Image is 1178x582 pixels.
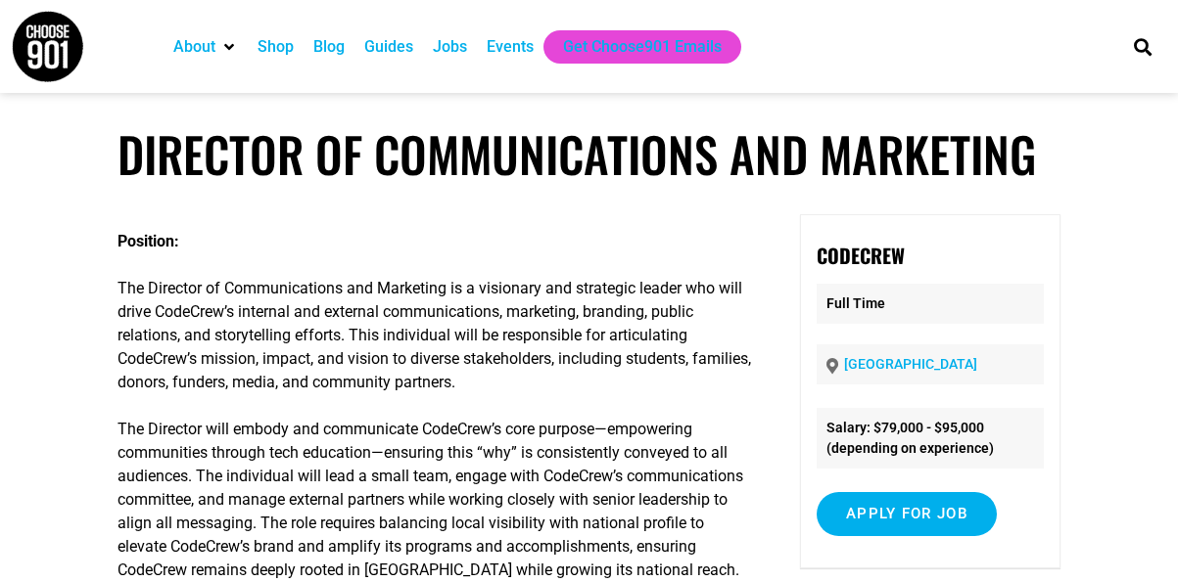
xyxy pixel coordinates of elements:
h1: Director of Communications and Marketing [118,125,1060,183]
li: Salary: $79,000 - $95,000 (depending on experience) [817,408,1044,469]
p: The Director will embody and communicate CodeCrew’s core purpose—empowering communities through t... [118,418,753,582]
div: Search [1126,30,1158,63]
a: [GEOGRAPHIC_DATA] [844,356,977,372]
div: About [164,30,248,64]
a: Get Choose901 Emails [563,35,722,59]
p: The Director of Communications and Marketing is a visionary and strategic leader who will drive C... [118,277,753,394]
a: About [173,35,215,59]
a: Guides [364,35,413,59]
a: Jobs [433,35,467,59]
a: Blog [313,35,345,59]
a: Shop [258,35,294,59]
nav: Main nav [164,30,1100,64]
strong: CodeCrew [817,241,905,270]
a: Events [487,35,534,59]
p: Full Time [817,284,1044,324]
input: Apply for job [817,492,997,536]
strong: Position: [118,232,179,250]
